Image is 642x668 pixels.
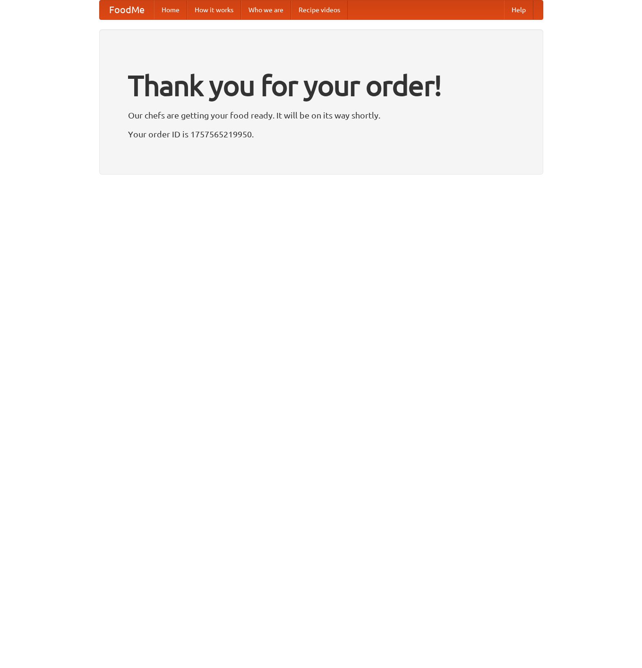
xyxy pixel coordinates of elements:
a: Who we are [241,0,291,19]
a: Help [504,0,533,19]
a: How it works [187,0,241,19]
a: Home [154,0,187,19]
a: Recipe videos [291,0,348,19]
h1: Thank you for your order! [128,63,514,108]
p: Your order ID is 1757565219950. [128,127,514,141]
a: FoodMe [100,0,154,19]
p: Our chefs are getting your food ready. It will be on its way shortly. [128,108,514,122]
